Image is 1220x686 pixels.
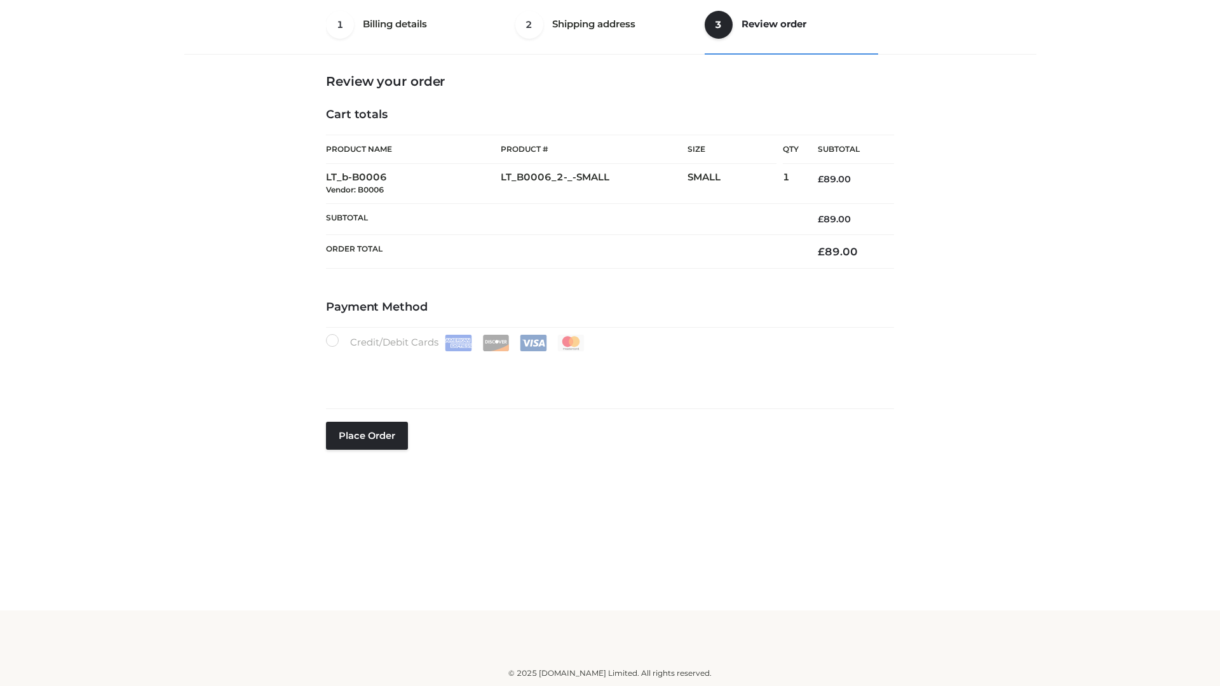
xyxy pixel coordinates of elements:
td: LT_B0006_2-_-SMALL [501,164,688,204]
th: Subtotal [799,135,894,164]
label: Credit/Debit Cards [326,334,586,351]
img: Amex [445,335,472,351]
td: LT_b-B0006 [326,164,501,204]
h3: Review your order [326,74,894,89]
th: Product # [501,135,688,164]
td: 1 [783,164,799,204]
img: Discover [482,335,510,351]
th: Size [688,135,776,164]
bdi: 89.00 [818,245,858,258]
h4: Payment Method [326,300,894,314]
img: Mastercard [557,335,585,351]
div: © 2025 [DOMAIN_NAME] Limited. All rights reserved. [189,667,1031,680]
span: £ [818,213,823,225]
th: Order Total [326,235,799,269]
bdi: 89.00 [818,213,851,225]
th: Product Name [326,135,501,164]
img: Visa [520,335,547,351]
th: Subtotal [326,203,799,234]
h4: Cart totals [326,108,894,122]
iframe: Secure payment input frame [323,349,891,395]
span: £ [818,245,825,258]
th: Qty [783,135,799,164]
td: SMALL [688,164,783,204]
span: £ [818,173,823,185]
bdi: 89.00 [818,173,851,185]
button: Place order [326,422,408,450]
small: Vendor: B0006 [326,185,384,194]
